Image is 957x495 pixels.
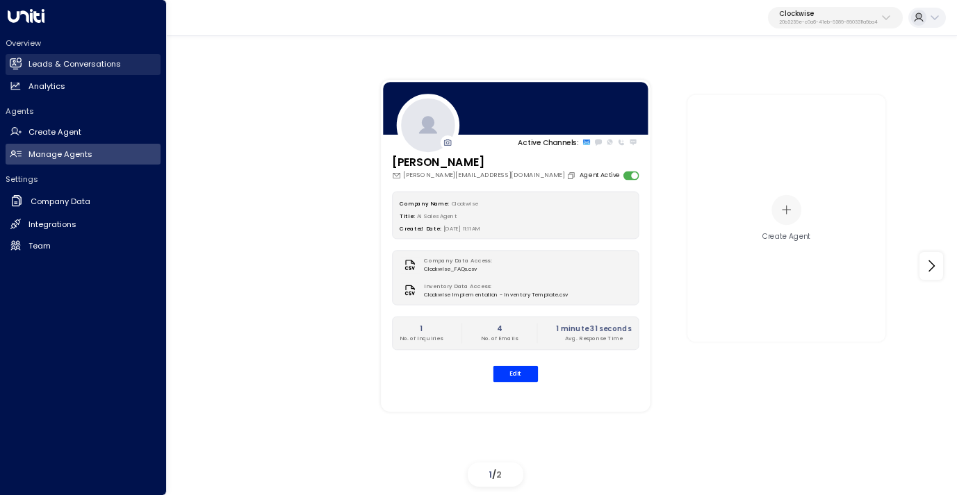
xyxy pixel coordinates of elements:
[6,235,161,256] a: Team
[518,137,578,147] p: Active Channels:
[424,290,568,299] span: Clockwise Implementation - Inventory Template.csv
[768,7,903,29] button: Clockwise20b3239e-c0a6-41eb-9389-890331fa9ba4
[400,199,448,206] label: Company Name:
[424,257,491,265] label: Company Data Access:
[28,149,92,160] h2: Manage Agents
[556,324,631,334] h2: 1 minute 31 seconds
[6,190,161,213] a: Company Data
[400,225,441,232] label: Created Date:
[580,171,620,181] label: Agent Active
[417,212,457,219] span: AI Sales Agent
[496,469,502,480] span: 2
[566,171,578,180] button: Copy
[400,324,442,334] h2: 1
[468,462,523,487] div: /
[400,212,414,219] label: Title:
[28,58,121,70] h2: Leads & Conversations
[6,54,161,75] a: Leads & Conversations
[481,334,517,342] p: No. of Emails
[28,126,81,138] h2: Create Agent
[452,199,478,206] span: Clockwise
[779,10,878,18] p: Clockwise
[424,265,496,274] span: Clockwise_FAQs.csv
[31,196,90,208] h2: Company Data
[6,76,161,97] a: Analytics
[556,334,631,342] p: Avg. Response Time
[28,81,65,92] h2: Analytics
[6,214,161,235] a: Integrations
[6,174,161,185] h2: Settings
[493,365,539,381] button: Edit
[443,225,480,232] span: [DATE] 11:11 AM
[6,144,161,165] a: Manage Agents
[6,37,161,49] h2: Overview
[6,106,161,117] h2: Agents
[28,219,76,230] h2: Integrations
[392,171,578,181] div: [PERSON_NAME][EMAIL_ADDRESS][DOMAIN_NAME]
[6,122,161,143] a: Create Agent
[424,283,563,291] label: Inventory Data Access:
[392,155,578,171] h3: [PERSON_NAME]
[28,240,51,252] h2: Team
[779,19,878,25] p: 20b3239e-c0a6-41eb-9389-890331fa9ba4
[762,231,811,242] div: Create Agent
[481,324,517,334] h2: 4
[489,469,492,480] span: 1
[400,334,442,342] p: No. of Inquiries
